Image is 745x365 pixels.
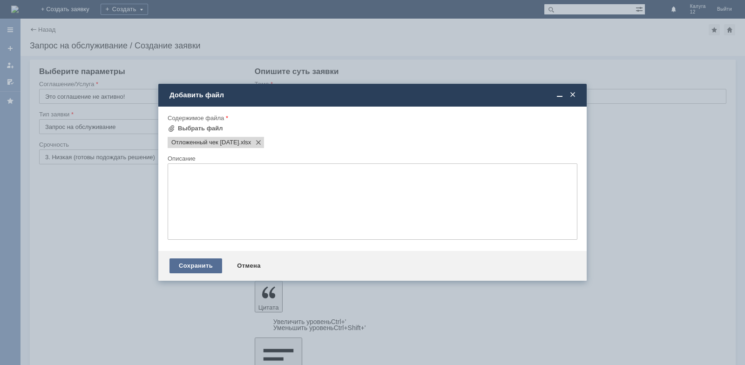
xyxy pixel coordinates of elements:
span: Закрыть [568,91,577,99]
span: Свернуть (Ctrl + M) [555,91,564,99]
span: Отложенный чек 11.08.2025 г..xlsx [239,139,251,146]
div: Добрый вечер. Прошу удалить отложенный чек во вложении. [GEOGRAPHIC_DATA]. [4,4,136,26]
div: Описание [168,155,576,162]
span: Отложенный чек 11.08.2025 г..xlsx [171,139,239,146]
div: Выбрать файл [178,125,223,132]
div: Добавить файл [169,91,577,99]
div: Содержимое файла [168,115,576,121]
